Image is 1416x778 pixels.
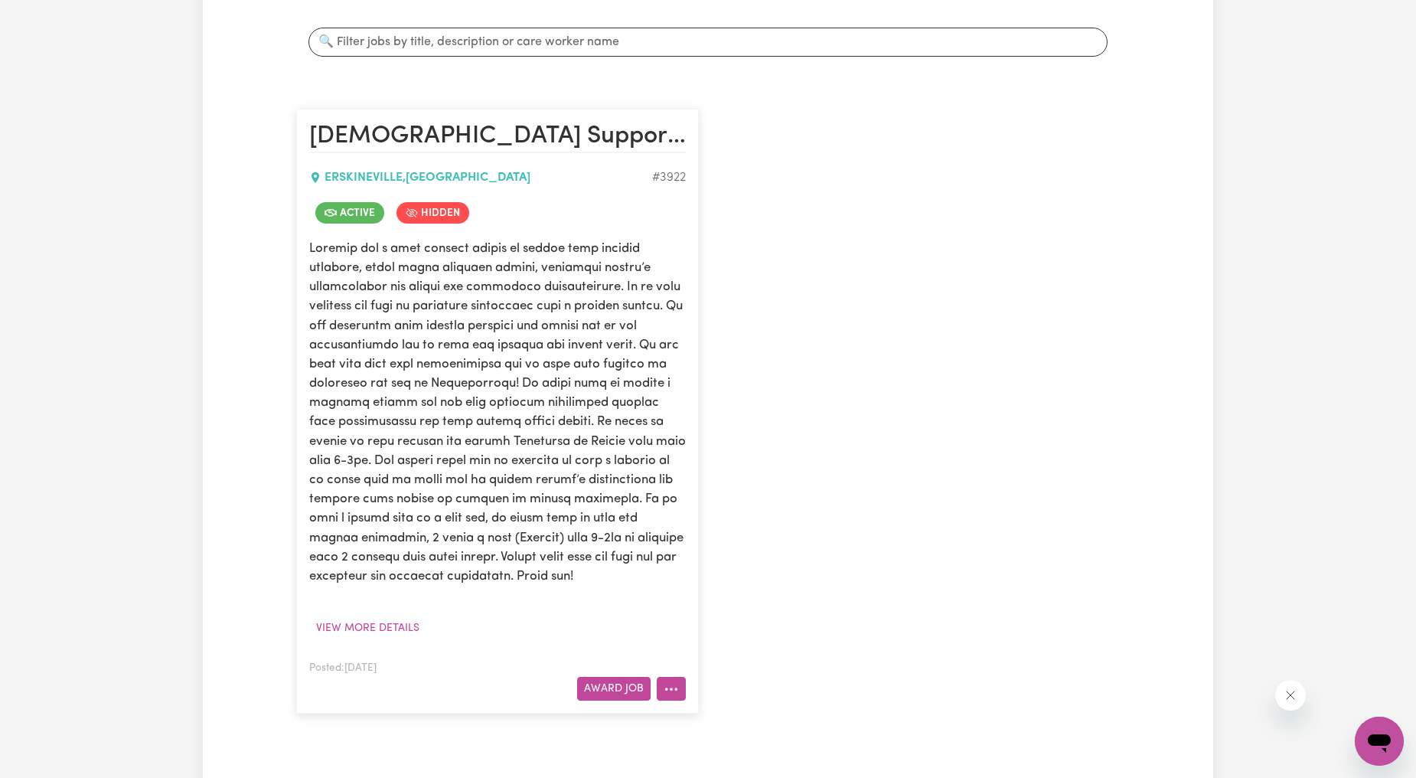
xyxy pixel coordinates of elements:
span: Job is active [315,202,384,224]
input: 🔍 Filter jobs by title, description or care worker name [308,28,1108,57]
div: Job ID #3922 [652,168,686,187]
div: ERSKINEVILLE , [GEOGRAPHIC_DATA] [309,168,652,187]
iframe: Close message [1275,680,1306,711]
span: Job is hidden [396,202,469,224]
span: Posted: [DATE] [309,663,377,673]
h2: Male Support Worker needed with mental health experience [309,122,686,152]
p: Loremip dol s amet consect adipis el seddoe temp incidid utlabore, etdol magna aliquaen admini, v... [309,239,686,586]
iframe: Button to launch messaging window [1355,717,1404,766]
button: Award Job [577,677,651,701]
button: View more details [309,616,426,640]
span: Need any help? [9,11,93,23]
button: More options [657,677,686,701]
